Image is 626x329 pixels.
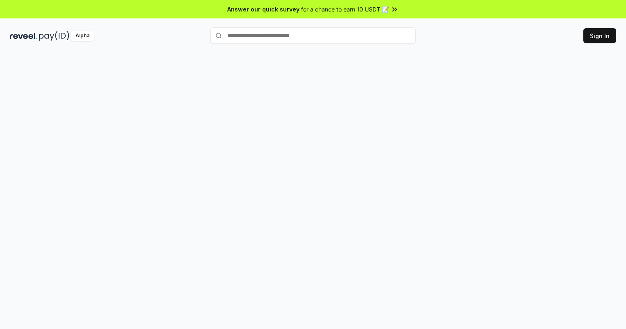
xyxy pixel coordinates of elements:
span: Answer our quick survey [227,5,299,14]
button: Sign In [583,28,616,43]
img: reveel_dark [10,31,37,41]
div: Alpha [71,31,94,41]
img: pay_id [39,31,69,41]
span: for a chance to earn 10 USDT 📝 [301,5,389,14]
